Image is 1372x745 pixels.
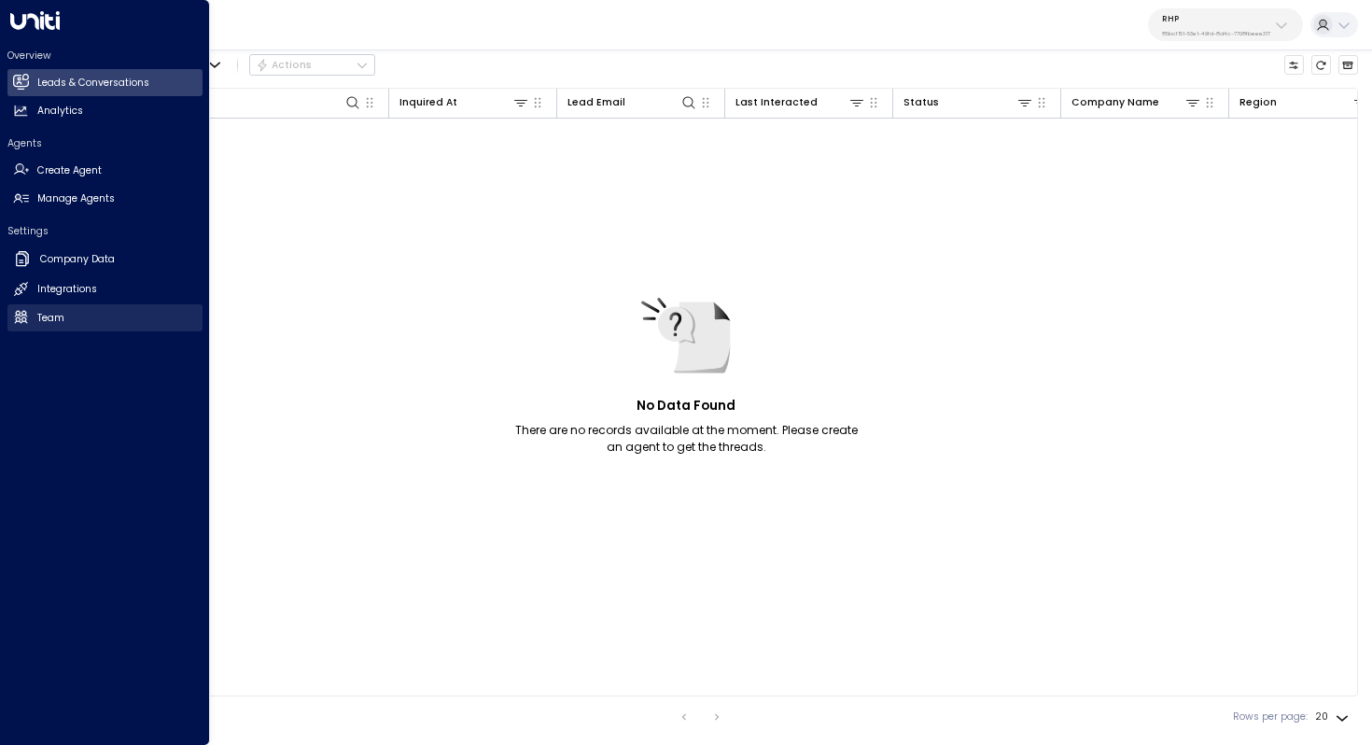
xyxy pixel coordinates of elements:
div: Lead Email [567,93,698,111]
h2: Settings [7,224,203,238]
h2: Leads & Conversations [37,76,149,91]
h5: No Data Found [637,397,735,415]
h2: Create Agent [37,163,102,178]
h2: Overview [7,49,203,63]
a: Analytics [7,98,203,125]
div: Button group with a nested menu [249,54,375,77]
div: Last Interacted [735,94,818,111]
div: Company Name [1071,94,1159,111]
div: Lead Email [567,94,625,111]
h2: Team [37,311,64,326]
div: Region [1239,94,1277,111]
p: RHP [1162,13,1270,24]
div: Region [1239,93,1370,111]
h2: Agents [7,136,203,150]
nav: pagination navigation [672,706,729,728]
div: Actions [256,59,313,72]
div: Last Interacted [735,93,866,111]
button: RHP85bcf151-53e1-49fd-8d4c-7708fbeee317 [1148,8,1303,41]
label: Rows per page: [1233,710,1308,724]
div: 20 [1315,706,1352,728]
div: Status [903,94,939,111]
button: Actions [249,54,375,77]
h2: Analytics [37,104,83,119]
button: Customize [1284,55,1305,76]
div: Status [903,93,1034,111]
p: There are no records available at the moment. Please create an agent to get the threads. [511,422,861,456]
a: Manage Agents [7,186,203,213]
h2: Integrations [37,282,97,297]
a: Company Data [7,245,203,274]
span: Refresh [1311,55,1332,76]
a: Leads & Conversations [7,69,203,96]
div: Inquired At [399,94,457,111]
a: Integrations [7,276,203,303]
a: Create Agent [7,157,203,184]
div: Lead Name [123,93,362,111]
h2: Manage Agents [37,191,115,206]
div: Inquired At [399,93,530,111]
button: Archived Leads [1338,55,1359,76]
h2: Company Data [40,252,115,267]
a: Team [7,304,203,331]
div: Company Name [1071,93,1202,111]
p: 85bcf151-53e1-49fd-8d4c-7708fbeee317 [1162,30,1270,37]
